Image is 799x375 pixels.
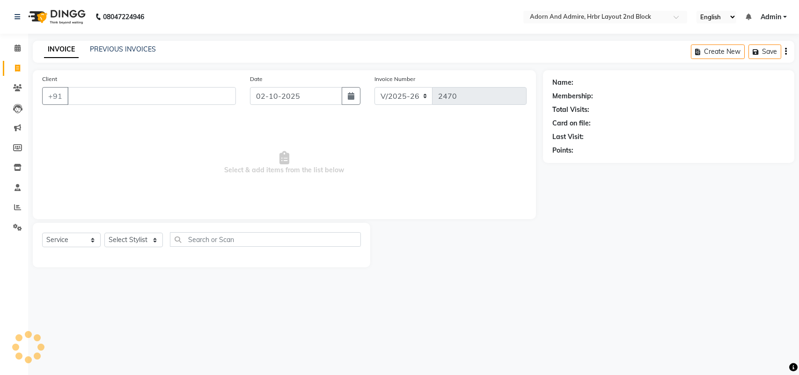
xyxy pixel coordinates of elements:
input: Search or Scan [170,232,361,247]
span: Admin [761,12,781,22]
button: Save [748,44,781,59]
div: Name: [552,78,573,88]
label: Date [250,75,263,83]
label: Invoice Number [374,75,415,83]
button: Create New [691,44,745,59]
a: PREVIOUS INVOICES [90,45,156,53]
div: Points: [552,146,573,155]
div: Membership: [552,91,593,101]
input: Search by Name/Mobile/Email/Code [67,87,236,105]
img: logo [24,4,88,30]
label: Client [42,75,57,83]
div: Last Visit: [552,132,584,142]
b: 08047224946 [103,4,144,30]
span: Select & add items from the list below [42,116,527,210]
a: INVOICE [44,41,79,58]
button: +91 [42,87,68,105]
div: Total Visits: [552,105,589,115]
div: Card on file: [552,118,591,128]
